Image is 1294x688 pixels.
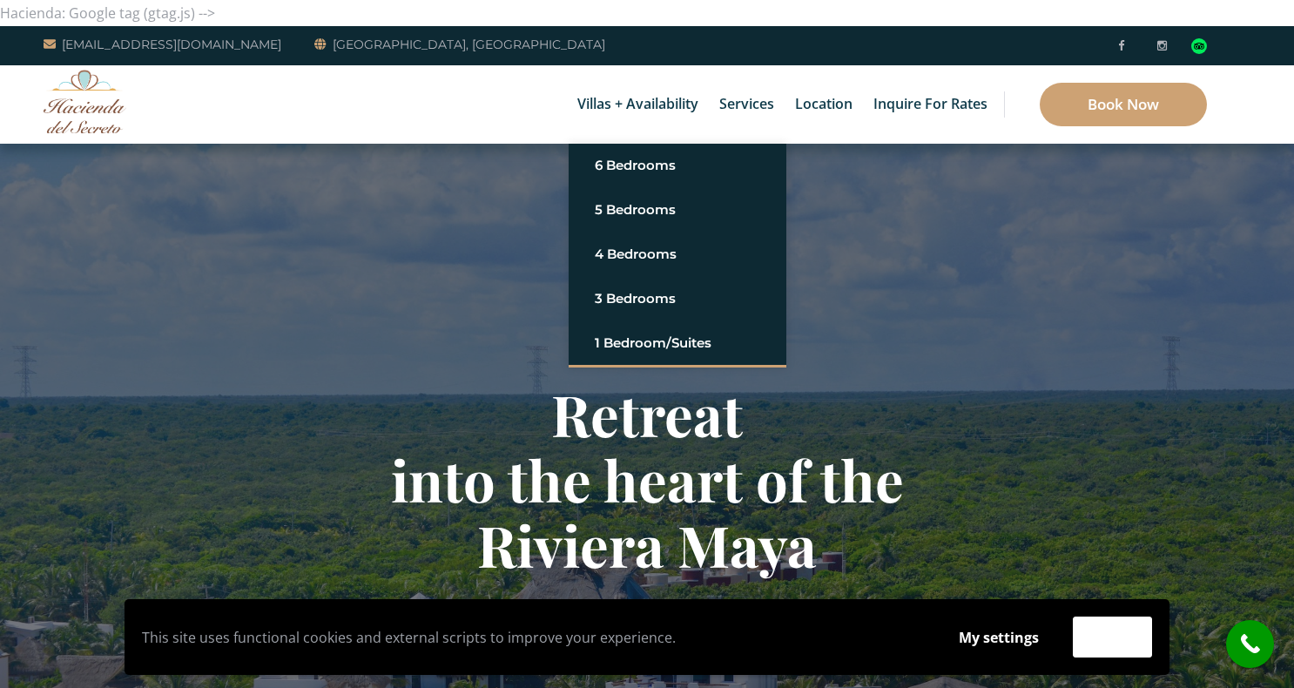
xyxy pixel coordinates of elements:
[595,194,760,226] a: 5 Bedrooms
[44,34,281,55] a: [EMAIL_ADDRESS][DOMAIN_NAME]
[595,327,760,359] a: 1 Bedroom/Suites
[569,65,707,144] a: Villas + Availability
[44,70,126,133] img: Awesome Logo
[711,65,783,144] a: Services
[865,65,996,144] a: Inquire for Rates
[942,617,1055,658] button: My settings
[1040,83,1207,126] a: Book Now
[1191,38,1207,54] img: Tripadvisor_logomark.svg
[786,65,861,144] a: Location
[1230,624,1270,664] i: call
[1226,620,1274,668] a: call
[595,283,760,314] a: 3 Bedrooms
[314,34,605,55] a: [GEOGRAPHIC_DATA], [GEOGRAPHIC_DATA]
[1073,617,1152,658] button: Accept
[1191,38,1207,54] div: Read traveler reviews on Tripadvisor
[595,239,760,270] a: 4 Bedrooms
[142,624,925,651] p: This site uses functional cookies and external scripts to improve your experience.
[138,381,1156,577] h1: Retreat into the heart of the Riviera Maya
[595,150,760,181] a: 6 Bedrooms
